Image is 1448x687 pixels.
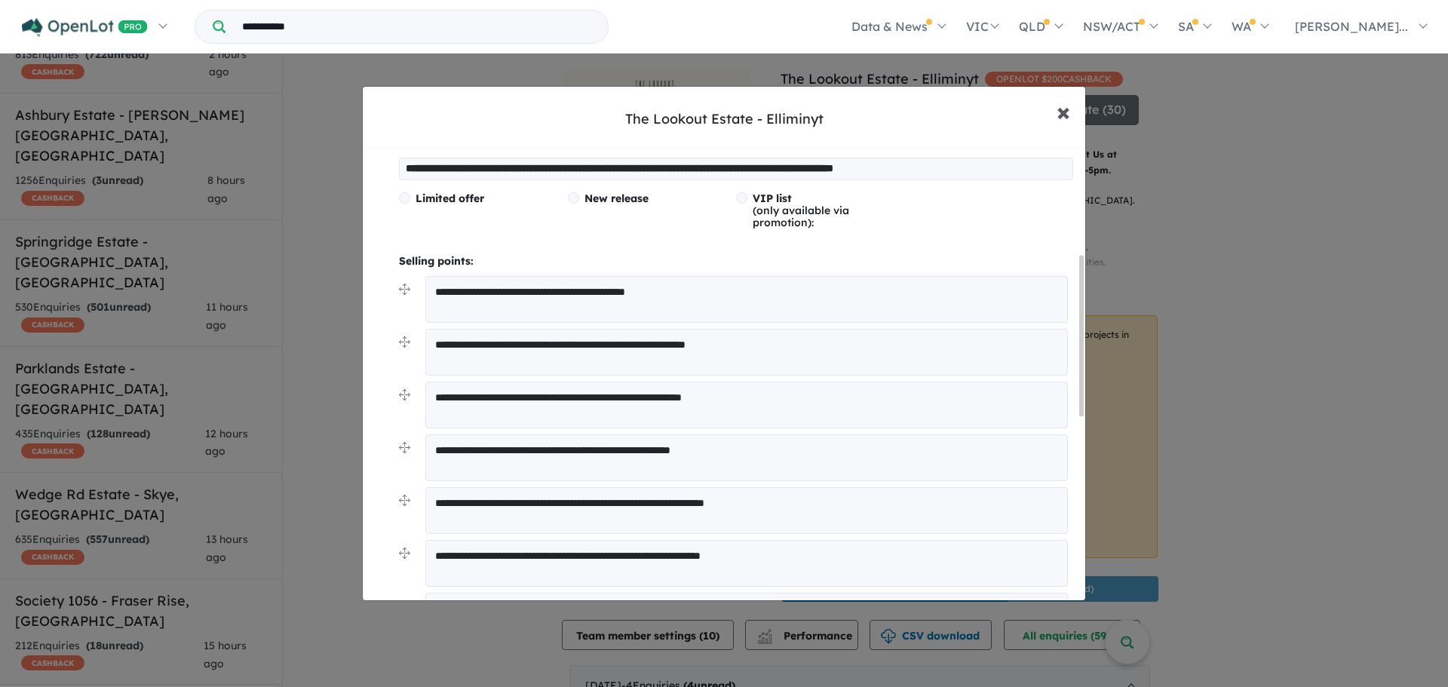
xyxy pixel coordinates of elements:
[399,336,410,348] img: drag.svg
[399,284,410,295] img: drag.svg
[1295,19,1408,34] span: [PERSON_NAME]...
[625,109,824,129] div: The Lookout Estate - Elliminyt
[1057,95,1070,127] span: ×
[229,11,605,43] input: Try estate name, suburb, builder or developer
[753,192,792,205] span: VIP list
[753,192,849,229] span: (only available via promotion):
[399,495,410,506] img: drag.svg
[584,192,649,205] span: New release
[399,442,410,453] img: drag.svg
[22,18,148,37] img: Openlot PRO Logo White
[399,547,410,559] img: drag.svg
[416,192,484,205] span: Limited offer
[399,253,1073,271] p: Selling points:
[399,389,410,400] img: drag.svg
